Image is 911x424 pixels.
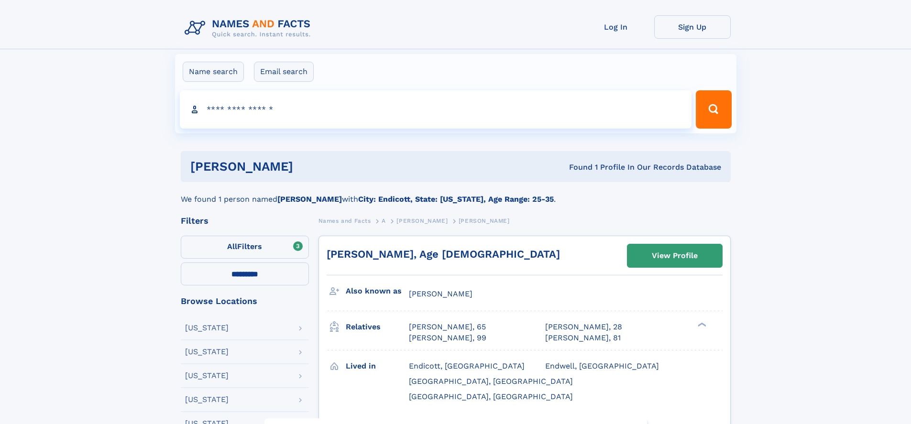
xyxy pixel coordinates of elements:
[190,161,431,173] h1: [PERSON_NAME]
[382,217,386,224] span: A
[346,358,409,374] h3: Lived in
[180,90,692,129] input: search input
[459,217,510,224] span: [PERSON_NAME]
[181,182,731,205] div: We found 1 person named with .
[185,348,229,356] div: [US_STATE]
[695,322,707,328] div: ❯
[185,396,229,403] div: [US_STATE]
[652,245,698,267] div: View Profile
[396,215,448,227] a: [PERSON_NAME]
[696,90,731,129] button: Search Button
[382,215,386,227] a: A
[181,15,318,41] img: Logo Names and Facts
[358,195,554,204] b: City: Endicott, State: [US_STATE], Age Range: 25-35
[409,392,573,401] span: [GEOGRAPHIC_DATA], [GEOGRAPHIC_DATA]
[545,322,622,332] a: [PERSON_NAME], 28
[409,289,472,298] span: [PERSON_NAME]
[627,244,722,267] a: View Profile
[277,195,342,204] b: [PERSON_NAME]
[431,162,721,173] div: Found 1 Profile In Our Records Database
[409,333,486,343] a: [PERSON_NAME], 99
[181,297,309,305] div: Browse Locations
[545,361,659,370] span: Endwell, [GEOGRAPHIC_DATA]
[346,283,409,299] h3: Also known as
[185,324,229,332] div: [US_STATE]
[654,15,731,39] a: Sign Up
[318,215,371,227] a: Names and Facts
[254,62,314,82] label: Email search
[545,333,621,343] a: [PERSON_NAME], 81
[185,372,229,380] div: [US_STATE]
[409,361,525,370] span: Endicott, [GEOGRAPHIC_DATA]
[409,377,573,386] span: [GEOGRAPHIC_DATA], [GEOGRAPHIC_DATA]
[346,319,409,335] h3: Relatives
[227,242,237,251] span: All
[181,236,309,259] label: Filters
[578,15,654,39] a: Log In
[327,248,560,260] a: [PERSON_NAME], Age [DEMOGRAPHIC_DATA]
[409,322,486,332] a: [PERSON_NAME], 65
[396,217,448,224] span: [PERSON_NAME]
[181,217,309,225] div: Filters
[183,62,244,82] label: Name search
